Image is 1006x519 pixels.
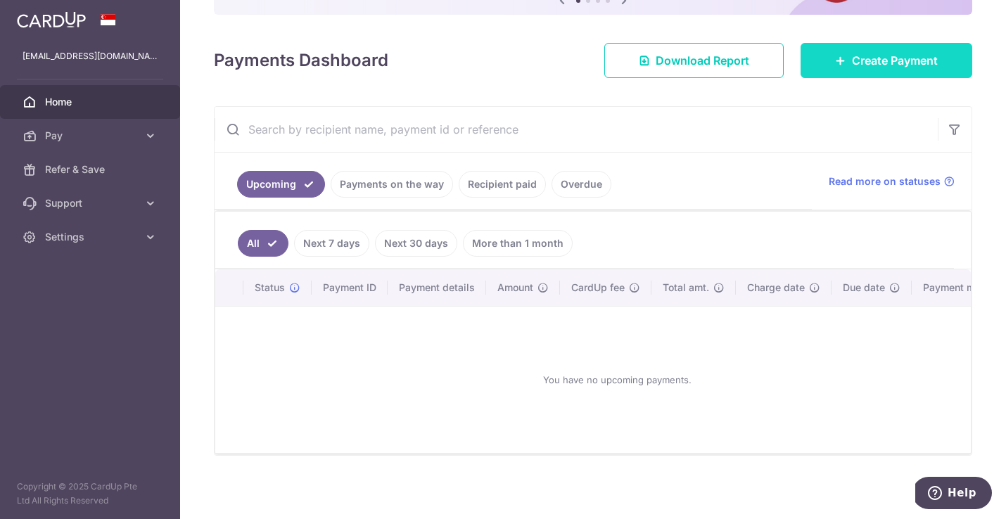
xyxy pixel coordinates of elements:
[915,477,992,512] iframe: Opens a widget where you can find more information
[747,281,805,295] span: Charge date
[45,129,138,143] span: Pay
[459,171,546,198] a: Recipient paid
[829,174,941,188] span: Read more on statuses
[45,95,138,109] span: Home
[237,171,325,198] a: Upcoming
[656,52,749,69] span: Download Report
[852,52,938,69] span: Create Payment
[45,196,138,210] span: Support
[843,281,885,295] span: Due date
[312,269,388,306] th: Payment ID
[663,281,709,295] span: Total amt.
[604,43,784,78] a: Download Report
[215,107,938,152] input: Search by recipient name, payment id or reference
[23,49,158,63] p: [EMAIL_ADDRESS][DOMAIN_NAME]
[17,11,86,28] img: CardUp
[232,318,1002,442] div: You have no upcoming payments.
[552,171,611,198] a: Overdue
[294,230,369,257] a: Next 7 days
[801,43,972,78] a: Create Payment
[238,230,288,257] a: All
[497,281,533,295] span: Amount
[255,281,285,295] span: Status
[375,230,457,257] a: Next 30 days
[45,162,138,177] span: Refer & Save
[388,269,486,306] th: Payment details
[45,230,138,244] span: Settings
[829,174,955,188] a: Read more on statuses
[214,48,388,73] h4: Payments Dashboard
[571,281,625,295] span: CardUp fee
[463,230,573,257] a: More than 1 month
[331,171,453,198] a: Payments on the way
